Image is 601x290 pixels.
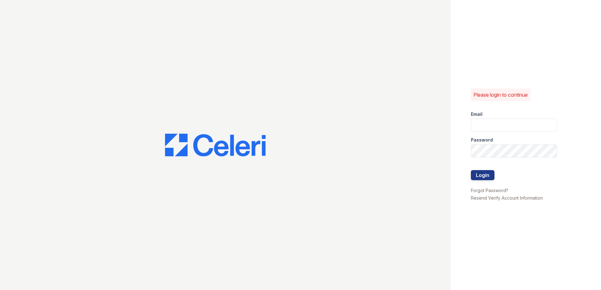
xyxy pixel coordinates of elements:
label: Password [471,137,493,143]
a: Resend Verify Account Information [471,195,543,201]
img: CE_Logo_Blue-a8612792a0a2168367f1c8372b55b34899dd931a85d93a1a3d3e32e68fde9ad4.png [165,134,266,156]
a: Forgot Password? [471,188,508,193]
button: Login [471,170,494,180]
label: Email [471,111,482,117]
p: Please login to continue [473,91,528,99]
